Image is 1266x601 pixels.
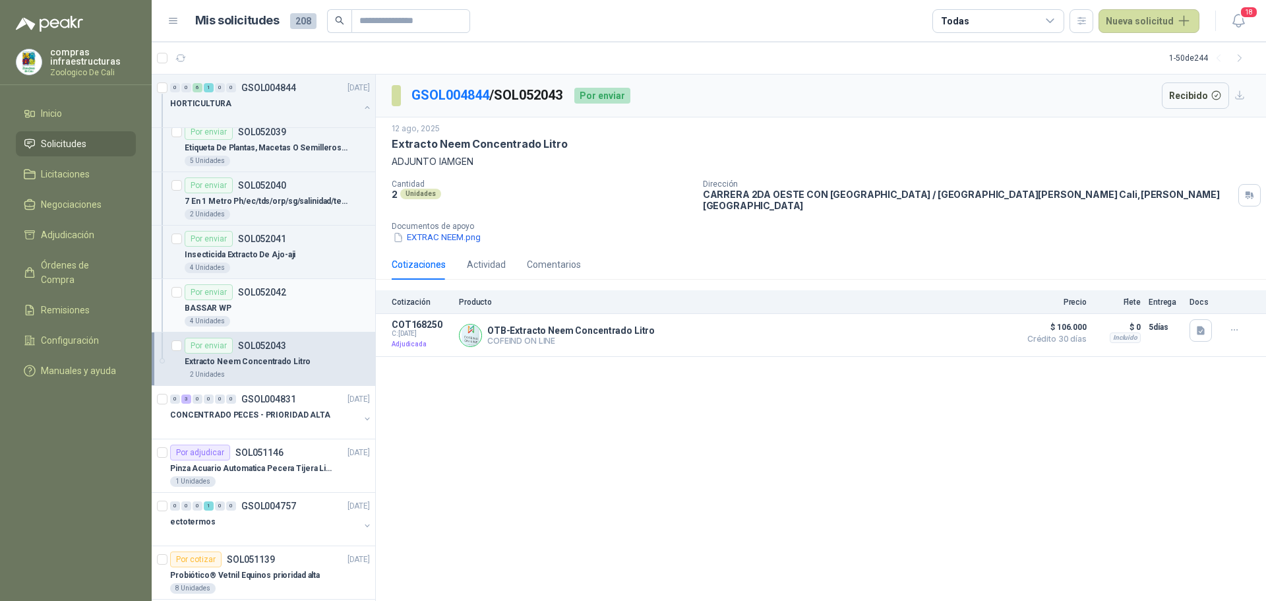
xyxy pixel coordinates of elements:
[16,222,136,247] a: Adjudicación
[170,501,180,511] div: 0
[181,83,191,92] div: 0
[41,167,90,181] span: Licitaciones
[226,395,236,404] div: 0
[238,341,286,350] p: SOL052043
[392,338,451,351] p: Adjudicada
[1095,298,1141,307] p: Flete
[16,358,136,383] a: Manuales y ayuda
[392,189,398,200] p: 2
[392,231,482,245] button: EXTRAC NEEM.png
[41,364,116,378] span: Manuales y ayuda
[185,156,230,166] div: 5 Unidades
[392,319,451,330] p: COT168250
[392,179,692,189] p: Cantidad
[185,231,233,247] div: Por enviar
[170,552,222,567] div: Por cotizar
[41,333,99,348] span: Configuración
[50,47,136,66] p: compras infraestructuras
[204,395,214,404] div: 0
[181,395,191,404] div: 3
[16,131,136,156] a: Solicitudes
[16,328,136,353] a: Configuración
[941,14,969,28] div: Todas
[170,445,230,460] div: Por adjudicar
[1226,9,1250,33] button: 18
[193,395,202,404] div: 0
[185,356,311,368] p: Extracto Neem Concentrado Litro
[487,325,655,336] p: OTB-Extracto Neem Concentrado Litro
[392,330,451,338] span: C: [DATE]
[487,336,655,346] p: COFEIND ON LINE
[16,49,42,75] img: Company Logo
[411,87,489,103] a: GSOL004844
[41,106,62,121] span: Inicio
[152,546,375,600] a: Por cotizarSOL051139[DATE] Probiótico® Vetnil Equinos prioridad alta8 Unidades
[392,123,440,135] p: 12 ago, 2025
[41,258,123,287] span: Órdenes de Compra
[152,172,375,226] a: Por enviarSOL0520407 En 1 Metro Ph/ec/tds/orp/sg/salinidad/temperatura2 Unidades
[215,395,225,404] div: 0
[185,142,349,154] p: Etiqueta De Plantas, Macetas O Semilleros X50 Unds Plasticas
[290,13,316,29] span: 208
[152,279,375,332] a: Por enviarSOL052042BASSAR WP4 Unidades
[41,228,94,242] span: Adjudicación
[392,137,567,151] p: Extracto Neem Concentrado Litro
[238,181,286,190] p: SOL052040
[170,395,180,404] div: 0
[411,85,564,106] p: / SOL052043
[215,501,225,511] div: 0
[170,516,216,528] p: ectotermos
[170,569,320,582] p: Probiótico® Vetnil Equinos prioridad alta
[1162,82,1230,109] button: Recibido
[1099,9,1199,33] button: Nueva solicitud
[181,501,191,511] div: 0
[703,179,1233,189] p: Dirección
[1190,298,1216,307] p: Docs
[238,127,286,137] p: SOL052039
[195,11,280,30] h1: Mis solicitudes
[170,98,231,110] p: HORTICULTURA
[392,154,1250,169] p: ADJUNTO IAMGEN
[1169,47,1250,69] div: 1 - 50 de 244
[185,195,349,208] p: 7 En 1 Metro Ph/ec/tds/orp/sg/salinidad/temperatura
[459,298,1013,307] p: Producto
[460,325,481,346] img: Company Logo
[185,316,230,327] div: 4 Unidades
[16,192,136,217] a: Negociaciones
[204,501,214,511] div: 1
[1110,332,1141,343] div: Incluido
[170,583,216,594] div: 8 Unidades
[193,83,202,92] div: 6
[16,16,83,32] img: Logo peakr
[1149,319,1182,335] p: 5 días
[185,124,233,140] div: Por enviar
[185,263,230,273] div: 4 Unidades
[467,257,506,272] div: Actividad
[335,16,344,25] span: search
[1149,298,1182,307] p: Entrega
[1095,319,1141,335] p: $ 0
[392,257,446,272] div: Cotizaciones
[347,393,370,406] p: [DATE]
[41,303,90,317] span: Remisiones
[41,137,86,151] span: Solicitudes
[16,162,136,187] a: Licitaciones
[347,554,370,566] p: [DATE]
[152,332,375,386] a: Por enviarSOL052043Extracto Neem Concentrado Litro2 Unidades
[347,82,370,94] p: [DATE]
[185,369,230,380] div: 2 Unidades
[152,226,375,279] a: Por enviarSOL052041Insecticida Extracto De Ajo-aji4 Unidades
[215,83,225,92] div: 0
[16,101,136,126] a: Inicio
[170,391,373,433] a: 0 3 0 0 0 0 GSOL004831[DATE] CONCENTRADO PECES - PRIORIDAD ALTA
[1021,319,1087,335] span: $ 106.000
[1240,6,1258,18] span: 18
[152,439,375,493] a: Por adjudicarSOL051146[DATE] Pinza Acuario Automatica Pecera Tijera Limpiador Alicate1 Unidades
[238,234,286,243] p: SOL052041
[347,447,370,459] p: [DATE]
[185,209,230,220] div: 2 Unidades
[227,555,275,564] p: SOL051139
[16,253,136,292] a: Órdenes de Compra
[152,119,375,172] a: Por enviarSOL052039Etiqueta De Plantas, Macetas O Semilleros X50 Unds Plasticas5 Unidades
[185,249,295,261] p: Insecticida Extracto De Ajo-aji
